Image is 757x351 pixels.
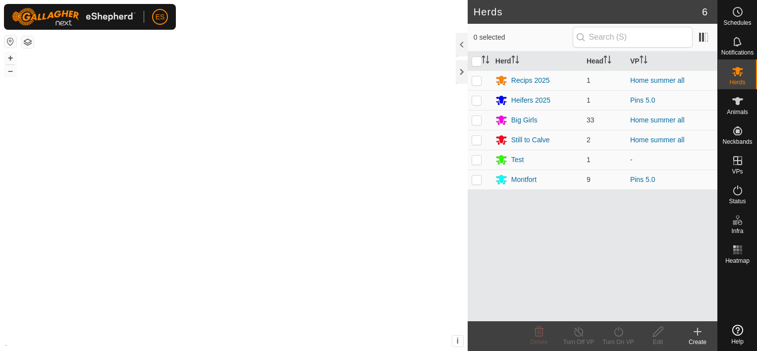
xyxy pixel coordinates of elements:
th: Herd [491,52,583,71]
span: 6 [702,4,707,19]
span: Herds [729,79,745,85]
p-sorticon: Activate to sort [482,57,489,65]
span: VPs [732,169,743,175]
a: Pins 5.0 [630,96,655,104]
span: ES [156,12,165,22]
button: i [452,336,463,347]
span: Infra [731,228,743,234]
button: – [4,65,16,77]
a: Help [718,321,757,349]
span: Animals [727,109,748,115]
img: Gallagher Logo [12,8,136,26]
span: i [457,337,459,345]
td: - [626,150,717,170]
span: 1 [587,76,591,84]
button: Reset Map [4,36,16,48]
div: Edit [638,338,678,347]
a: Home summer all [630,76,685,84]
span: Schedules [723,20,751,26]
span: Help [731,339,744,345]
a: Privacy Policy [195,338,232,347]
a: Home summer all [630,116,685,124]
p-sorticon: Activate to sort [511,57,519,65]
span: 1 [587,156,591,164]
input: Search (S) [573,27,693,48]
span: 2 [587,136,591,144]
div: Test [511,155,524,165]
h2: Herds [474,6,702,18]
div: Still to Calve [511,135,550,145]
th: VP [626,52,717,71]
div: Big Girls [511,115,538,125]
a: Contact Us [244,338,273,347]
span: Status [729,198,746,204]
span: 0 selected [474,32,573,43]
button: Map Layers [22,36,34,48]
div: Heifers 2025 [511,95,550,106]
div: Create [678,338,717,347]
span: Notifications [721,50,754,56]
div: Turn Off VP [559,338,598,347]
span: Neckbands [722,139,752,145]
span: Delete [531,339,548,346]
div: Recips 2025 [511,75,550,86]
a: Home summer all [630,136,685,144]
span: 1 [587,96,591,104]
div: Turn On VP [598,338,638,347]
div: Montfort [511,175,537,185]
span: 33 [587,116,595,124]
button: + [4,52,16,64]
p-sorticon: Activate to sort [603,57,611,65]
p-sorticon: Activate to sort [640,57,648,65]
span: Heatmap [725,258,750,264]
th: Head [583,52,626,71]
a: Pins 5.0 [630,175,655,183]
span: 9 [587,175,591,183]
